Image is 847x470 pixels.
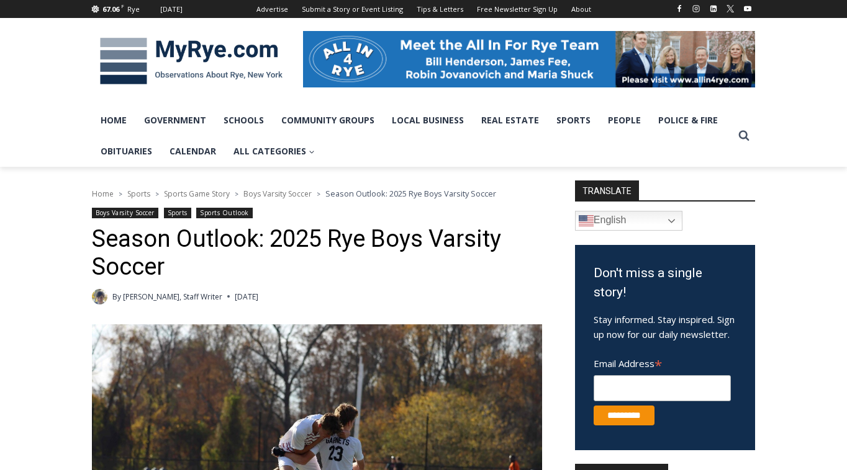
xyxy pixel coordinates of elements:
[303,31,755,87] img: All in for Rye
[196,208,252,218] a: Sports Outlook
[160,4,183,15] div: [DATE]
[594,264,736,303] h3: Don't miss a single story!
[92,208,158,218] a: Boys Varsity Soccer
[579,213,594,228] img: en
[92,289,107,304] img: (PHOTO: MyRye.com 2024 Head Intern, Editor and now Staff Writer Charlie Morris. Contributed.)Char...
[123,291,222,302] a: [PERSON_NAME], Staff Writer
[243,188,312,199] a: Boys Varsity Soccer
[155,190,159,198] span: >
[92,225,542,282] h1: Season Outlook: 2025 Rye Boys Varsity Soccer
[235,190,238,198] span: >
[92,289,107,304] a: Author image
[164,208,191,218] a: Sports
[733,125,755,147] button: View Search Form
[548,105,599,136] a: Sports
[127,188,150,199] a: Sports
[215,105,273,136] a: Schools
[325,188,496,199] span: Season Outlook: 2025 Rye Boys Varsity Soccer
[273,105,383,136] a: Community Groups
[127,4,140,15] div: Rye
[92,29,291,94] img: MyRye.com
[317,190,320,198] span: >
[594,312,736,342] p: Stay informed. Stay inspired. Sign up now for our daily newsletter.
[225,136,324,167] a: All Categories
[689,1,704,16] a: Instagram
[92,187,542,200] nav: Breadcrumbs
[92,105,135,136] a: Home
[135,105,215,136] a: Government
[740,1,755,16] a: YouTube
[650,105,727,136] a: Police & Fire
[161,136,225,167] a: Calendar
[575,180,639,200] strong: TRANSLATE
[575,211,682,231] a: English
[92,188,114,199] a: Home
[121,2,124,9] span: F
[706,1,721,16] a: Linkedin
[102,4,119,14] span: 67.06
[112,291,121,303] span: By
[473,105,548,136] a: Real Estate
[672,1,687,16] a: Facebook
[92,105,733,167] nav: Primary Navigation
[383,105,473,136] a: Local Business
[594,351,731,373] label: Email Address
[723,1,738,16] a: X
[233,144,315,158] span: All Categories
[92,136,161,167] a: Obituaries
[235,291,258,303] time: [DATE]
[164,188,230,199] a: Sports Game Story
[599,105,650,136] a: People
[119,190,122,198] span: >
